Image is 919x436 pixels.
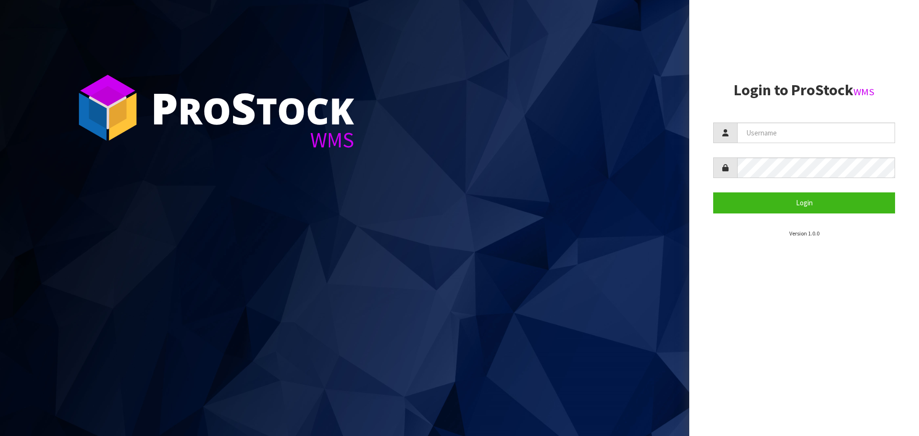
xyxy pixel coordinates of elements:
[151,129,354,151] div: WMS
[713,192,895,213] button: Login
[72,72,144,144] img: ProStock Cube
[713,82,895,99] h2: Login to ProStock
[789,230,819,237] small: Version 1.0.0
[853,86,874,98] small: WMS
[151,86,354,129] div: ro tock
[737,123,895,143] input: Username
[231,78,256,137] span: S
[151,78,178,137] span: P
